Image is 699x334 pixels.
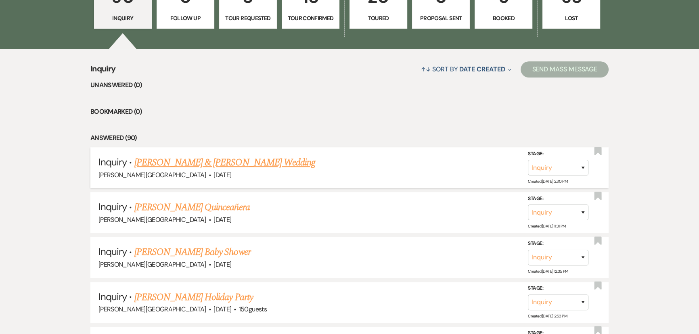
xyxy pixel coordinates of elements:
[480,14,527,23] p: Booked
[99,14,146,23] p: Inquiry
[134,155,315,170] a: [PERSON_NAME] & [PERSON_NAME] Wedding
[355,14,402,23] p: Toured
[528,179,567,184] span: Created: [DATE] 2:30 PM
[98,171,206,179] span: [PERSON_NAME][GEOGRAPHIC_DATA]
[528,149,588,158] label: Stage:
[98,215,206,224] span: [PERSON_NAME][GEOGRAPHIC_DATA]
[98,156,127,168] span: Inquiry
[528,194,588,203] label: Stage:
[213,260,231,269] span: [DATE]
[287,14,334,23] p: Tour Confirmed
[162,14,209,23] p: Follow Up
[224,14,272,23] p: Tour Requested
[90,63,116,80] span: Inquiry
[134,290,253,305] a: [PERSON_NAME] Holiday Party
[417,14,465,23] p: Proposal Sent
[134,200,250,215] a: [PERSON_NAME] Quinceañera
[213,171,231,179] span: [DATE]
[418,58,515,80] button: Sort By Date Created
[98,305,206,313] span: [PERSON_NAME][GEOGRAPHIC_DATA]
[528,223,565,229] span: Created: [DATE] 11:31 PM
[90,80,609,90] li: Unanswered (0)
[548,14,595,23] p: Lost
[98,260,206,269] span: [PERSON_NAME][GEOGRAPHIC_DATA]
[239,305,267,313] span: 150 guests
[528,239,588,248] label: Stage:
[98,290,127,303] span: Inquiry
[90,106,609,117] li: Bookmarked (0)
[98,245,127,258] span: Inquiry
[421,65,431,73] span: ↑↓
[213,305,231,313] span: [DATE]
[98,200,127,213] span: Inquiry
[521,61,609,77] button: Send Mass Message
[459,65,505,73] span: Date Created
[528,268,568,273] span: Created: [DATE] 12:35 PM
[528,313,567,319] span: Created: [DATE] 2:53 PM
[528,284,588,293] label: Stage:
[213,215,231,224] span: [DATE]
[90,133,609,143] li: Answered (90)
[134,245,251,259] a: [PERSON_NAME] Baby Shower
